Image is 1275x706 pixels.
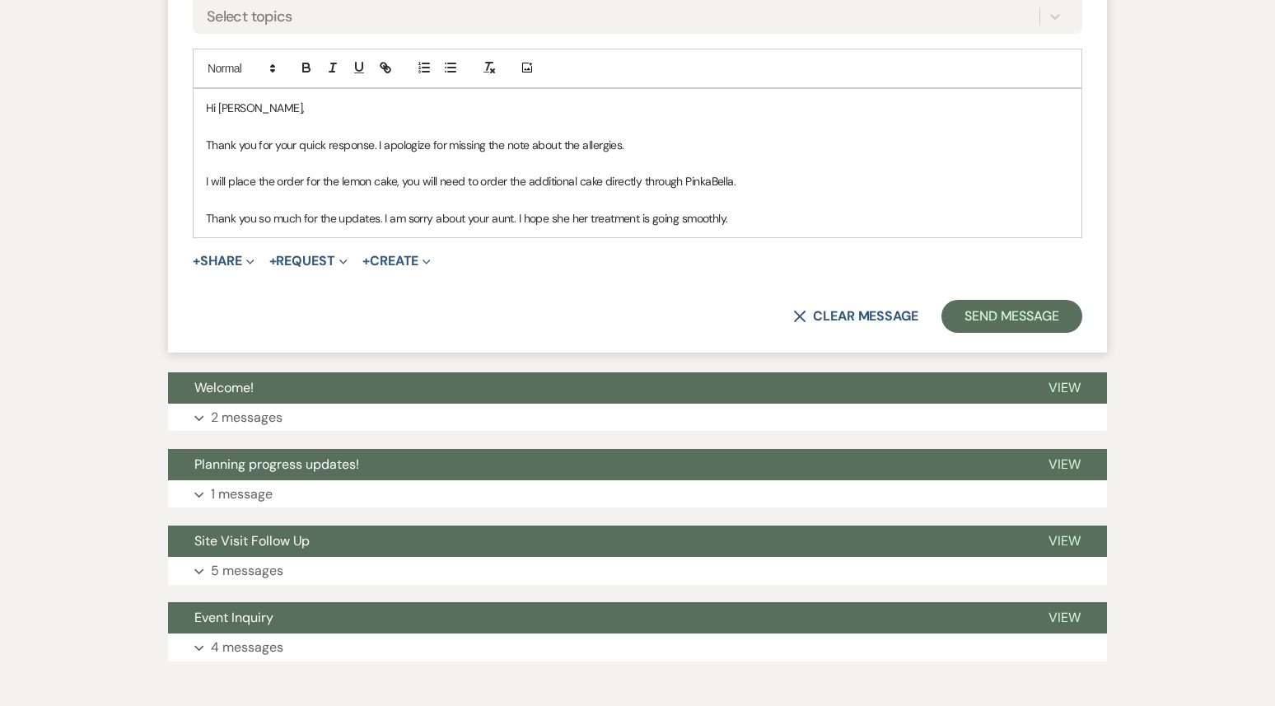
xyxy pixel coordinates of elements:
[168,526,1022,557] button: Site Visit Follow Up
[168,372,1022,404] button: Welcome!
[1022,449,1107,480] button: View
[269,255,277,268] span: +
[207,5,292,27] div: Select topics
[211,637,283,658] p: 4 messages
[1048,456,1081,473] span: View
[793,310,918,323] button: Clear message
[194,456,359,473] span: Planning progress updates!
[193,255,255,268] button: Share
[206,209,1069,227] p: Thank you so much for the updates. I am sorry about your aunt. I hope she her treatment is going ...
[168,449,1022,480] button: Planning progress updates!
[211,560,283,582] p: 5 messages
[168,480,1107,508] button: 1 message
[206,99,1069,117] p: Hi [PERSON_NAME],
[362,255,431,268] button: Create
[194,532,310,549] span: Site Visit Follow Up
[1048,379,1081,396] span: View
[194,379,254,396] span: Welcome!
[362,255,370,268] span: +
[1048,609,1081,626] span: View
[269,255,348,268] button: Request
[211,407,283,428] p: 2 messages
[941,300,1082,333] button: Send Message
[193,255,200,268] span: +
[1022,526,1107,557] button: View
[211,484,273,505] p: 1 message
[206,172,1069,190] p: I will place the order for the lemon cake, you will need to order the additional cake directly th...
[168,634,1107,662] button: 4 messages
[1048,532,1081,549] span: View
[194,609,273,626] span: Event Inquiry
[168,557,1107,585] button: 5 messages
[168,404,1107,432] button: 2 messages
[168,602,1022,634] button: Event Inquiry
[206,136,1069,154] p: Thank you for your quick response. I apologize for missing the note about the allergies.
[1022,602,1107,634] button: View
[1022,372,1107,404] button: View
